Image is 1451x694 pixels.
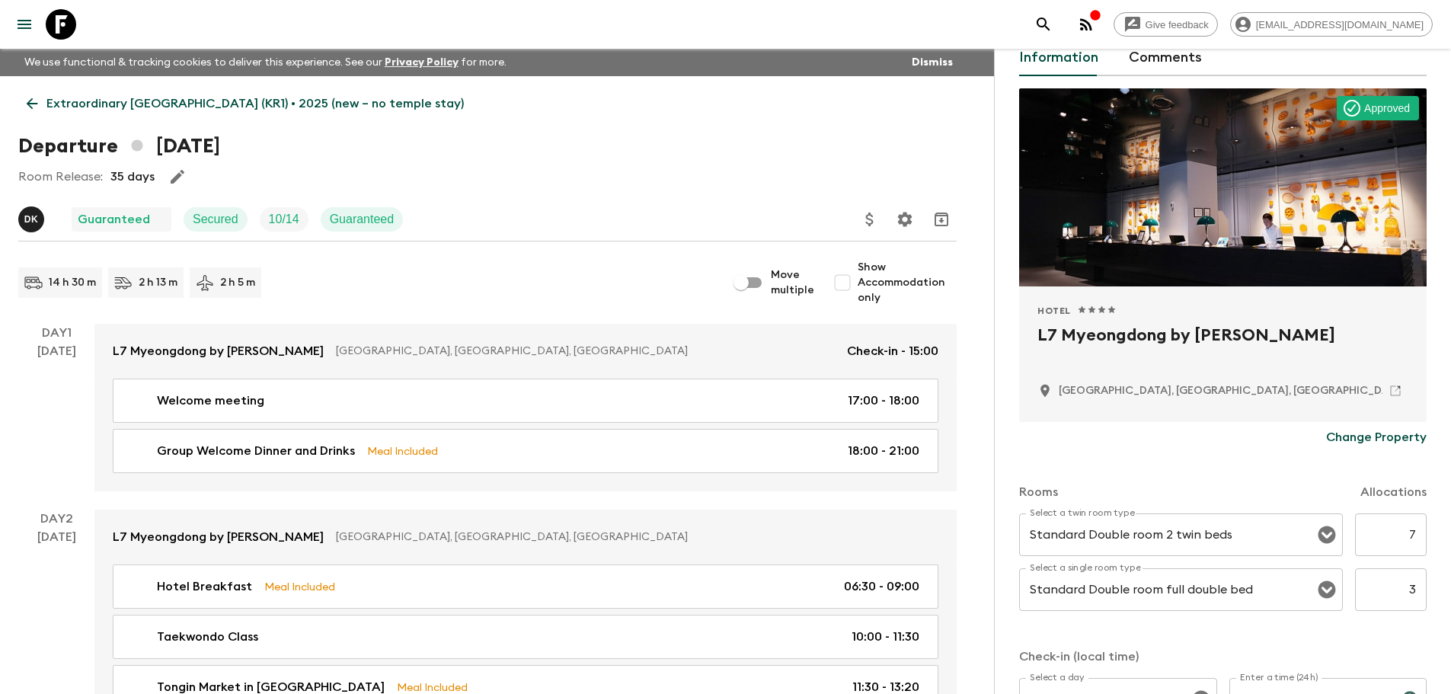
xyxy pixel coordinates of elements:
p: 2 h 13 m [139,275,177,290]
p: Welcome meeting [157,392,264,410]
p: Hotel Breakfast [157,577,252,596]
p: D K [24,213,39,225]
p: 17:00 - 18:00 [848,392,919,410]
button: Archive (Completed, Cancelled or Unsynced Departures only) [926,204,957,235]
div: Photo of L7 Myeongdong by LOTTE [1019,88,1427,286]
p: 2 h 5 m [220,275,255,290]
a: L7 Myeongdong by [PERSON_NAME][GEOGRAPHIC_DATA], [GEOGRAPHIC_DATA], [GEOGRAPHIC_DATA] [94,510,957,564]
a: Taekwondo Class10:00 - 11:30 [113,615,938,659]
a: Hotel BreakfastMeal Included06:30 - 09:00 [113,564,938,609]
span: Show Accommodation only [858,260,957,305]
div: [EMAIL_ADDRESS][DOMAIN_NAME] [1230,12,1433,37]
a: Group Welcome Dinner and DrinksMeal Included18:00 - 21:00 [113,429,938,473]
span: Hotel [1037,305,1071,317]
button: Update Price, Early Bird Discount and Costs [855,204,885,235]
div: Trip Fill [260,207,308,232]
div: Secured [184,207,248,232]
p: Room Release: [18,168,103,186]
a: Extraordinary [GEOGRAPHIC_DATA] (KR1) • 2025 (new – no temple stay) [18,88,472,119]
p: L7 Myeongdong by [PERSON_NAME] [113,528,324,546]
span: Damien Kim [18,211,47,223]
label: Enter a time (24h) [1240,671,1318,684]
a: L7 Myeongdong by [PERSON_NAME][GEOGRAPHIC_DATA], [GEOGRAPHIC_DATA], [GEOGRAPHIC_DATA]Check-in - 1... [94,324,957,379]
label: Select a day [1030,671,1084,684]
button: Open [1316,579,1338,600]
p: Seoul, Korea, Republic of [1059,383,1406,398]
div: [DATE] [37,342,76,491]
p: 14 h 30 m [49,275,96,290]
a: Welcome meeting17:00 - 18:00 [113,379,938,423]
button: search adventures [1028,9,1059,40]
p: Guaranteed [330,210,395,229]
span: Move multiple [771,267,815,298]
p: 35 days [110,168,155,186]
p: Change Property [1326,428,1427,446]
p: Rooms [1019,483,1058,501]
button: Open [1316,524,1338,545]
p: Check-in - 15:00 [847,342,938,360]
span: [EMAIL_ADDRESS][DOMAIN_NAME] [1248,19,1432,30]
p: Extraordinary [GEOGRAPHIC_DATA] (KR1) • 2025 (new – no temple stay) [46,94,464,113]
p: Group Welcome Dinner and Drinks [157,442,355,460]
p: Allocations [1360,483,1427,501]
a: Give feedback [1114,12,1218,37]
button: Comments [1129,40,1202,76]
a: Privacy Policy [385,57,459,68]
p: Guaranteed [78,210,150,229]
p: Meal Included [367,443,438,459]
button: Dismiss [908,52,957,73]
p: Taekwondo Class [157,628,258,646]
button: menu [9,9,40,40]
p: 18:00 - 21:00 [848,442,919,460]
button: Information [1019,40,1098,76]
p: Approved [1364,101,1410,116]
button: Settings [890,204,920,235]
p: Check-in (local time) [1019,648,1427,666]
p: Day 1 [18,324,94,342]
p: Meal Included [264,578,335,595]
p: Secured [193,210,238,229]
p: L7 Myeongdong by [PERSON_NAME] [113,342,324,360]
p: 06:30 - 09:00 [844,577,919,596]
p: 10:00 - 11:30 [852,628,919,646]
button: DK [18,206,47,232]
span: Give feedback [1137,19,1217,30]
button: Change Property [1326,422,1427,453]
p: [GEOGRAPHIC_DATA], [GEOGRAPHIC_DATA], [GEOGRAPHIC_DATA] [336,344,835,359]
p: 10 / 14 [269,210,299,229]
p: Day 2 [18,510,94,528]
p: We use functional & tracking cookies to deliver this experience. See our for more. [18,49,513,76]
h1: Departure [DATE] [18,131,220,162]
label: Select a single room type [1030,561,1141,574]
label: Select a twin room type [1030,507,1135,520]
h2: L7 Myeongdong by [PERSON_NAME] [1037,323,1408,372]
p: [GEOGRAPHIC_DATA], [GEOGRAPHIC_DATA], [GEOGRAPHIC_DATA] [336,529,926,545]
